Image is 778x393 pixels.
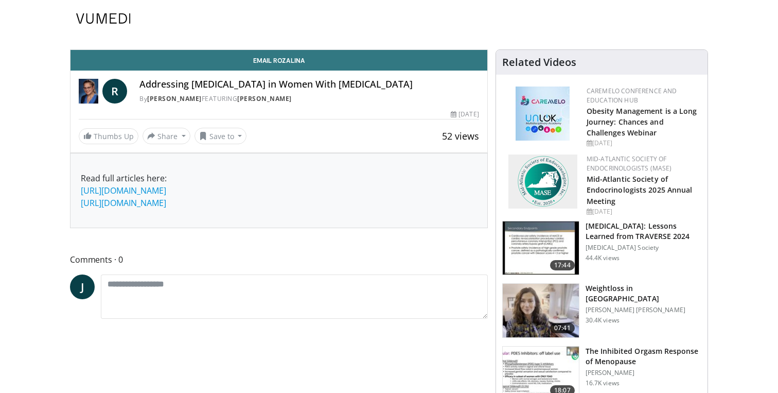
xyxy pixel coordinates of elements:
h4: Related Videos [502,56,576,69]
h4: Addressing [MEDICAL_DATA] in Women With [MEDICAL_DATA] [139,79,479,90]
a: 07:41 Weightloss in [GEOGRAPHIC_DATA] [PERSON_NAME] [PERSON_NAME] 30.4K views [502,283,701,338]
p: [MEDICAL_DATA] Society [586,244,701,252]
a: CaReMeLO Conference and Education Hub [587,87,677,105]
span: Comments 0 [70,253,488,266]
a: Mid-Atlantic Society of Endocrinologists 2025 Annual Meeting [587,174,693,206]
a: Thumbs Up [79,128,138,144]
a: R [102,79,127,104]
div: [DATE] [587,139,699,148]
span: 52 views [442,130,479,142]
button: Save to [194,128,247,144]
a: Email Rozalina [70,50,487,71]
p: [PERSON_NAME] [PERSON_NAME] [586,306,701,314]
span: 17:44 [550,260,575,270]
h3: The Inhibited Orgasm Response of Menopause [586,346,701,367]
div: [DATE] [587,207,699,216]
a: J [70,275,95,299]
span: 07:41 [550,323,575,333]
a: [PERSON_NAME] [237,94,292,103]
h3: Weightloss in [GEOGRAPHIC_DATA] [586,283,701,304]
div: [DATE] [451,110,479,119]
img: 1317c62a-2f0d-4360-bee0-b1bff80fed3c.150x105_q85_crop-smart_upscale.jpg [503,221,579,275]
p: 44.4K views [586,254,620,262]
a: 17:44 [MEDICAL_DATA]: Lessons Learned from TRAVERSE 2024 [MEDICAL_DATA] Society 44.4K views [502,221,701,276]
a: [PERSON_NAME] [147,94,202,103]
p: [PERSON_NAME] [586,369,701,377]
a: [URL][DOMAIN_NAME] [81,185,166,196]
p: 30.4K views [586,316,620,324]
img: VuMedi Logo [76,13,131,24]
img: Dr. Rozalina McCoy [79,79,98,104]
p: Read full articles here: [81,172,477,209]
button: Share [143,128,190,144]
h3: [MEDICAL_DATA]: Lessons Learned from TRAVERSE 2024 [586,221,701,242]
img: f382488c-070d-4809-84b7-f09b370f5972.png.150x105_q85_autocrop_double_scale_upscale_version-0.2.png [508,155,577,209]
div: By FEATURING [139,94,479,104]
a: Mid-Atlantic Society of Endocrinologists (MASE) [587,155,672,173]
img: 45df64a9-a6de-482c-8a90-ada250f7980c.png.150x105_q85_autocrop_double_scale_upscale_version-0.2.jpg [516,87,570,141]
img: 9983fed1-7565-45be-8934-aef1103ce6e2.150x105_q85_crop-smart_upscale.jpg [503,284,579,337]
a: Obesity Management is a Long Journey: Chances and Challenges Webinar [587,106,697,138]
a: [URL][DOMAIN_NAME] [81,197,166,209]
p: 16.7K views [586,379,620,387]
